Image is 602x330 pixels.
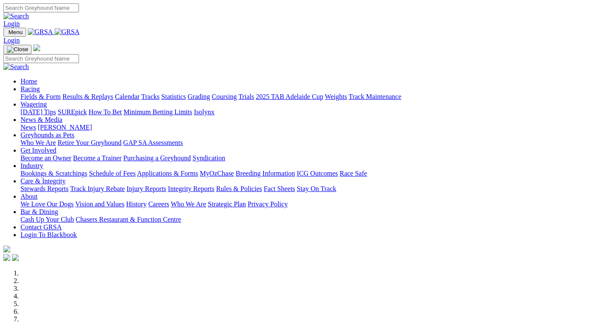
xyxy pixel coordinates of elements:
a: Fields & Form [20,93,61,100]
img: facebook.svg [3,254,10,261]
a: Who We Are [171,200,206,208]
img: Close [7,46,28,53]
a: History [126,200,146,208]
div: About [20,200,599,208]
a: Applications & Forms [137,170,198,177]
img: GRSA [55,28,80,36]
a: Bar & Dining [20,208,58,215]
a: Retire Your Greyhound [58,139,122,146]
a: Login [3,20,20,27]
img: logo-grsa-white.png [3,246,10,252]
a: Strategic Plan [208,200,246,208]
a: Statistics [161,93,186,100]
a: 2025 TAB Adelaide Cup [256,93,323,100]
a: Purchasing a Greyhound [123,154,191,162]
button: Toggle navigation [3,28,26,37]
a: Bookings & Scratchings [20,170,87,177]
div: Care & Integrity [20,185,599,193]
a: News [20,124,36,131]
a: Stay On Track [297,185,336,192]
a: Weights [325,93,347,100]
button: Toggle navigation [3,45,32,54]
a: GAP SA Assessments [123,139,183,146]
a: Track Maintenance [349,93,401,100]
a: Login To Blackbook [20,231,77,238]
a: Coursing [212,93,237,100]
a: Contact GRSA [20,223,61,231]
a: Results & Replays [62,93,113,100]
a: Cash Up Your Club [20,216,74,223]
a: Wagering [20,101,47,108]
a: Careers [148,200,169,208]
a: Schedule of Fees [89,170,135,177]
a: Get Involved [20,147,56,154]
img: Search [3,63,29,71]
a: Isolynx [194,108,214,116]
a: Fact Sheets [264,185,295,192]
div: Racing [20,93,599,101]
input: Search [3,3,79,12]
a: Who We Are [20,139,56,146]
a: SUREpick [58,108,87,116]
input: Search [3,54,79,63]
a: Stewards Reports [20,185,68,192]
span: Menu [9,29,23,35]
div: Bar & Dining [20,216,599,223]
div: Get Involved [20,154,599,162]
img: logo-grsa-white.png [33,44,40,51]
div: Greyhounds as Pets [20,139,599,147]
a: News & Media [20,116,62,123]
a: Become an Owner [20,154,71,162]
a: Tracks [141,93,160,100]
a: Calendar [115,93,140,100]
a: MyOzChase [200,170,234,177]
a: Integrity Reports [168,185,214,192]
a: [DATE] Tips [20,108,56,116]
img: twitter.svg [12,254,19,261]
a: Racing [20,85,40,93]
div: News & Media [20,124,599,131]
a: Login [3,37,20,44]
a: How To Bet [89,108,122,116]
a: Trials [238,93,254,100]
img: Search [3,12,29,20]
a: Minimum Betting Limits [123,108,192,116]
a: Race Safe [339,170,367,177]
a: Vision and Values [75,200,124,208]
div: Wagering [20,108,599,116]
a: Chasers Restaurant & Function Centre [76,216,181,223]
a: Care & Integrity [20,177,66,185]
a: We Love Our Dogs [20,200,73,208]
a: Privacy Policy [248,200,288,208]
a: Grading [188,93,210,100]
a: Rules & Policies [216,185,262,192]
a: Greyhounds as Pets [20,131,74,139]
a: About [20,193,38,200]
a: Breeding Information [236,170,295,177]
a: Injury Reports [126,185,166,192]
a: ICG Outcomes [297,170,338,177]
a: Track Injury Rebate [70,185,125,192]
a: Become a Trainer [73,154,122,162]
a: Syndication [193,154,225,162]
a: [PERSON_NAME] [38,124,92,131]
a: Industry [20,162,43,169]
div: Industry [20,170,599,177]
a: Home [20,78,37,85]
img: GRSA [28,28,53,36]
